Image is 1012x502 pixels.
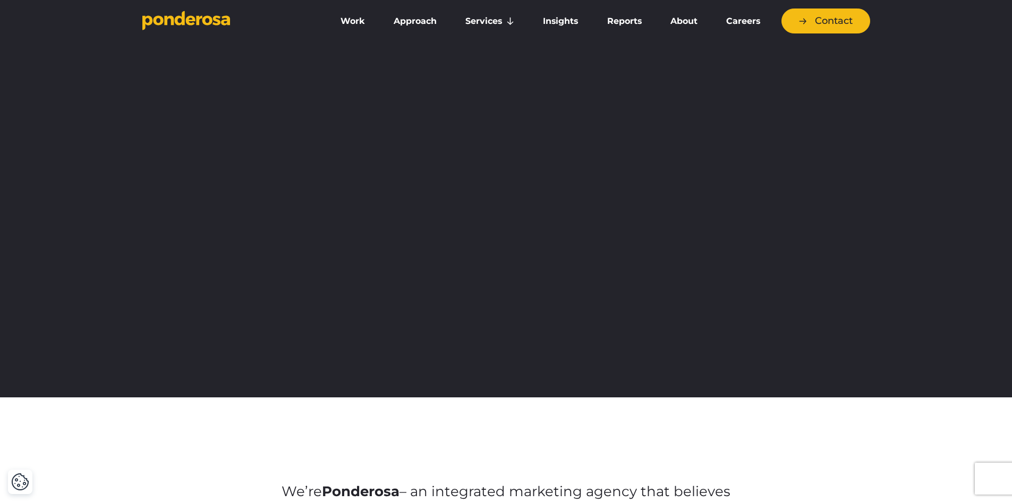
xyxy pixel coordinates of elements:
[142,11,312,32] a: Go to homepage
[714,10,772,32] a: Careers
[328,10,377,32] a: Work
[11,473,29,491] button: Cookie Settings
[322,483,399,500] strong: Ponderosa
[453,10,526,32] a: Services
[781,8,870,33] a: Contact
[11,473,29,491] img: Revisit consent button
[658,10,710,32] a: About
[381,10,449,32] a: Approach
[595,10,654,32] a: Reports
[531,10,590,32] a: Insights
